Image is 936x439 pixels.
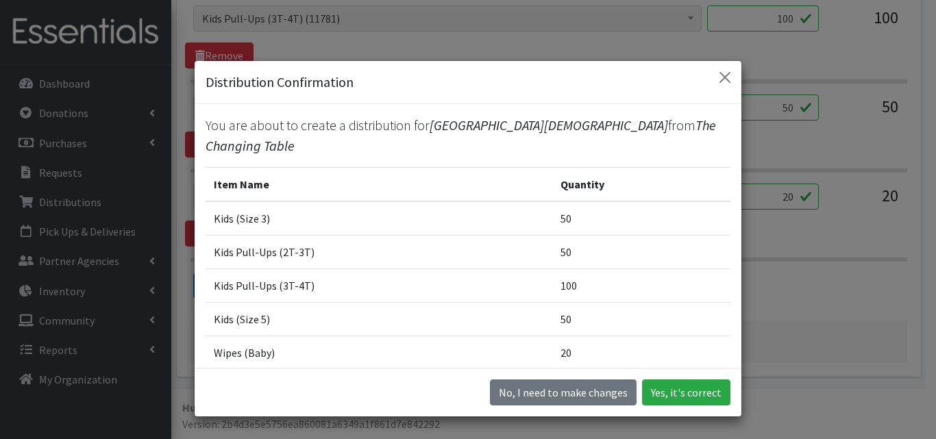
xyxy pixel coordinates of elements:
button: No I need to make changes [490,379,637,405]
td: Kids (Size 3) [206,201,552,236]
button: Yes, it's correct [642,379,730,405]
td: 100 [552,269,730,303]
th: Quantity [552,168,730,202]
td: 50 [552,236,730,269]
td: 20 [552,336,730,370]
td: Kids Pull-Ups (3T-4T) [206,269,552,303]
th: Item Name [206,168,552,202]
td: Kids Pull-Ups (2T-3T) [206,236,552,269]
td: 50 [552,303,730,336]
td: 50 [552,201,730,236]
button: Close [714,66,736,88]
td: Kids (Size 5) [206,303,552,336]
p: You are about to create a distribution for from [206,115,730,156]
h5: Distribution Confirmation [206,72,354,92]
span: [GEOGRAPHIC_DATA][DEMOGRAPHIC_DATA] [430,116,668,134]
td: Wipes (Baby) [206,336,552,370]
